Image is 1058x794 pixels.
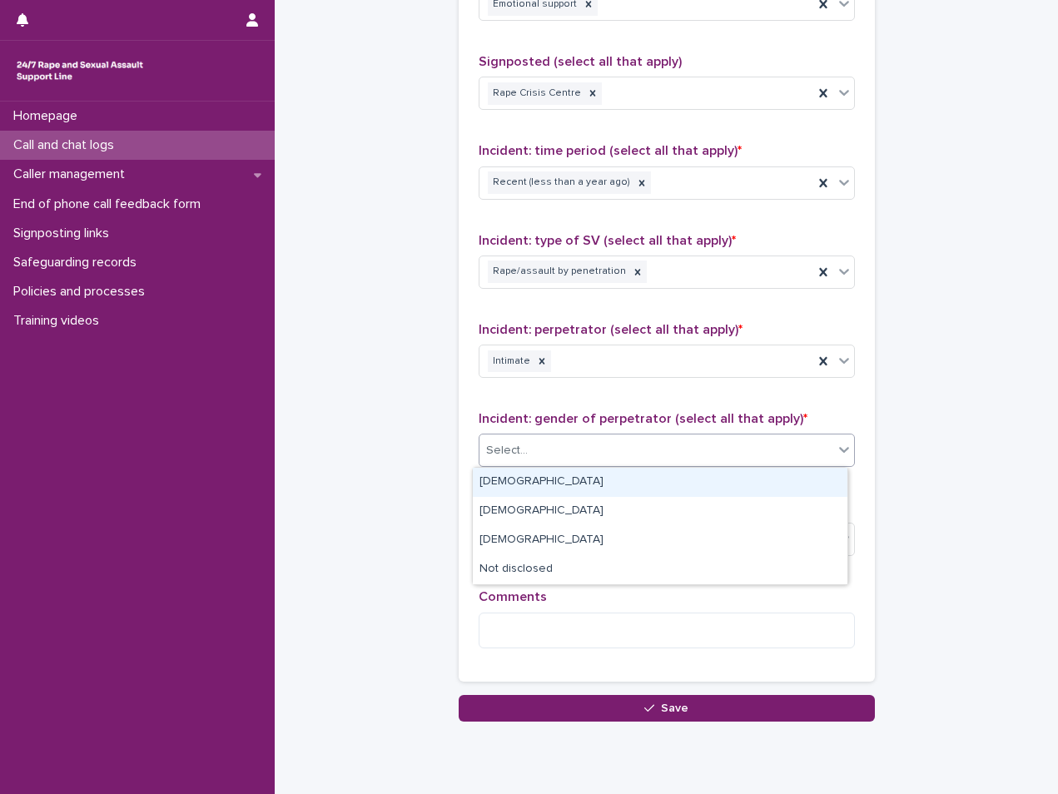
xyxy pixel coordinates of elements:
[488,171,633,194] div: Recent (less than a year ago)
[473,497,847,526] div: Female
[473,555,847,584] div: Not disclosed
[488,82,584,105] div: Rape Crisis Centre
[473,526,847,555] div: Non-binary
[488,350,533,373] div: Intimate
[7,108,91,124] p: Homepage
[479,412,807,425] span: Incident: gender of perpetrator (select all that apply)
[479,55,682,68] span: Signposted (select all that apply)
[13,54,147,87] img: rhQMoQhaT3yELyF149Cw
[661,702,688,714] span: Save
[479,144,742,157] span: Incident: time period (select all that apply)
[7,196,214,212] p: End of phone call feedback form
[7,313,112,329] p: Training videos
[479,323,743,336] span: Incident: perpetrator (select all that apply)
[7,137,127,153] p: Call and chat logs
[459,695,875,722] button: Save
[486,442,528,459] div: Select...
[488,261,628,283] div: Rape/assault by penetration
[479,590,547,603] span: Comments
[7,284,158,300] p: Policies and processes
[7,255,150,270] p: Safeguarding records
[7,226,122,241] p: Signposting links
[473,468,847,497] div: Male
[479,234,736,247] span: Incident: type of SV (select all that apply)
[7,166,138,182] p: Caller management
